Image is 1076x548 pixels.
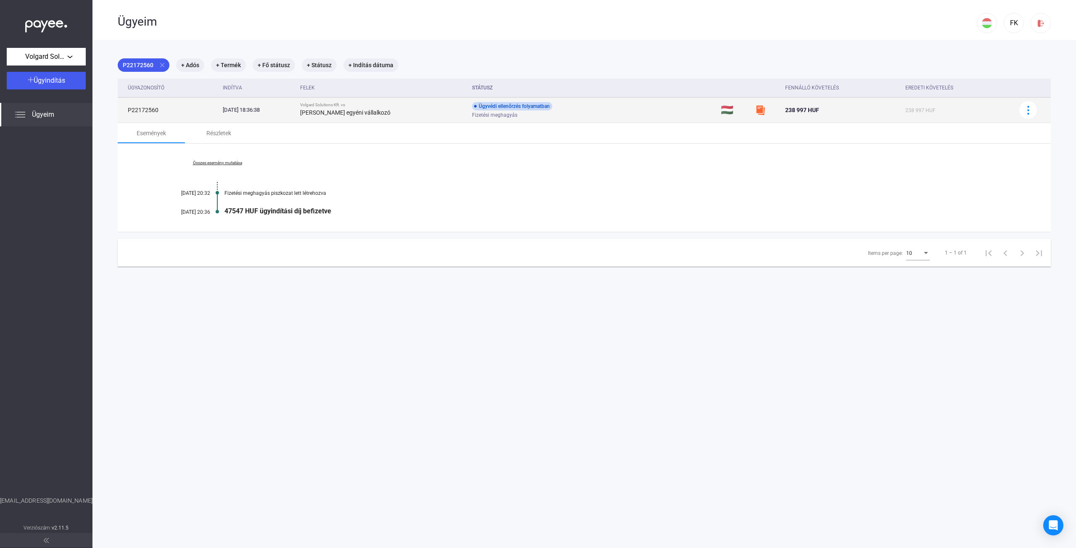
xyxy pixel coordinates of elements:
span: Volgard Solutions Kft. [25,52,67,62]
mat-select: Items per page: [906,248,930,258]
div: [DATE] 18:36:38 [223,106,293,114]
th: Státusz [469,79,718,97]
div: [DATE] 20:32 [160,190,210,196]
span: 238 997 HUF [905,108,936,113]
div: [DATE] 20:36 [160,209,210,215]
img: arrow-double-left-grey.svg [44,538,49,543]
button: FK [1004,13,1024,33]
div: Részletek [206,128,231,138]
div: 47547 HUF ügyindítási díj befizetve [224,207,1009,215]
div: Események [137,128,166,138]
mat-chip: + Termék [211,58,246,72]
div: Felek [300,83,315,93]
mat-icon: close [158,61,166,69]
button: Previous page [997,244,1014,261]
button: logout-red [1031,13,1051,33]
div: Indítva [223,83,293,93]
img: more-blue [1024,106,1033,115]
mat-chip: + Státusz [302,58,337,72]
mat-chip: P22172560 [118,58,169,72]
div: Volgard Solutions Kft. vs [300,102,465,108]
td: P22172560 [118,97,219,123]
div: Eredeti követelés [905,83,1009,93]
img: list.svg [15,110,25,120]
div: Felek [300,83,465,93]
button: First page [980,244,997,261]
span: Fizetési meghagyás [472,110,517,120]
div: Fennálló követelés [785,83,899,93]
div: Items per page: [868,248,903,258]
div: Ügyazonosító [128,83,164,93]
mat-chip: + Adós [176,58,204,72]
div: Indítva [223,83,242,93]
div: Fizetési meghagyás piszkozat lett létrehozva [224,190,1009,196]
mat-chip: + Fő státusz [253,58,295,72]
button: Ügyindítás [7,72,86,89]
img: white-payee-white-dot.svg [25,16,67,33]
div: Ügyazonosító [128,83,216,93]
button: Last page [1031,244,1047,261]
button: HU [977,13,997,33]
div: Eredeti követelés [905,83,953,93]
span: 238 997 HUF [785,107,819,113]
button: Next page [1014,244,1031,261]
img: logout-red [1036,19,1045,28]
img: HU [982,18,992,28]
div: Fennálló követelés [785,83,839,93]
img: plus-white.svg [28,77,34,83]
span: Ügyeim [32,110,54,120]
span: 10 [906,250,912,256]
img: szamlazzhu-mini [755,105,765,115]
button: more-blue [1019,101,1037,119]
span: Ügyindítás [34,76,65,84]
td: 🇭🇺 [717,97,752,123]
div: Ügyeim [118,15,977,29]
a: Összes esemény mutatása [160,160,275,165]
strong: [PERSON_NAME] egyéni vállalkozó [300,109,390,116]
mat-chip: + Indítás dátuma [343,58,398,72]
strong: v2.11.5 [52,525,69,531]
div: Ügyvédi ellenőrzés folyamatban [472,102,552,110]
div: 1 – 1 of 1 [945,248,967,258]
button: Volgard Solutions Kft. [7,48,86,66]
div: FK [1007,18,1021,28]
div: Open Intercom Messenger [1043,515,1063,535]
